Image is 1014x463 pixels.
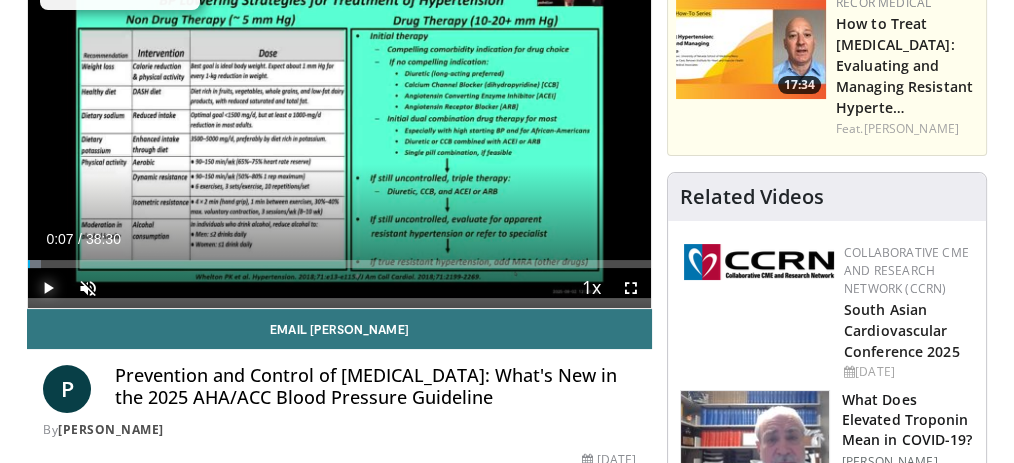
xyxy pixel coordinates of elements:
[46,231,73,247] span: 0:07
[611,268,651,308] button: Fullscreen
[836,120,978,138] div: Feat.
[27,309,652,349] a: Email [PERSON_NAME]
[115,365,636,408] h4: Prevention and Control of [MEDICAL_DATA]: What's New in the 2025 AHA/ACC Blood Pressure Guideline
[68,268,108,308] button: Unmute
[684,244,834,280] img: a04ee3ba-8487-4636-b0fb-5e8d268f3737.png.150x105_q85_autocrop_double_scale_upscale_version-0.2.png
[836,14,973,117] a: How to Treat [MEDICAL_DATA]: Evaluating and Managing Resistant Hyperte…
[842,390,974,450] h3: What Does Elevated Troponin Mean in COVID-19?
[571,268,611,308] button: Playback Rate
[680,185,824,209] h4: Related Videos
[863,120,958,137] a: [PERSON_NAME]
[844,363,970,381] div: [DATE]
[778,76,821,94] span: 17:34
[78,231,82,247] span: /
[86,231,121,247] span: 38:30
[28,268,68,308] button: Play
[844,244,969,297] a: Collaborative CME and Research Network (CCRN)
[58,421,164,438] a: [PERSON_NAME]
[844,300,960,361] a: South Asian Cardiovascular Conference 2025
[43,365,91,413] a: P
[43,421,636,439] div: By
[28,260,651,268] div: Progress Bar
